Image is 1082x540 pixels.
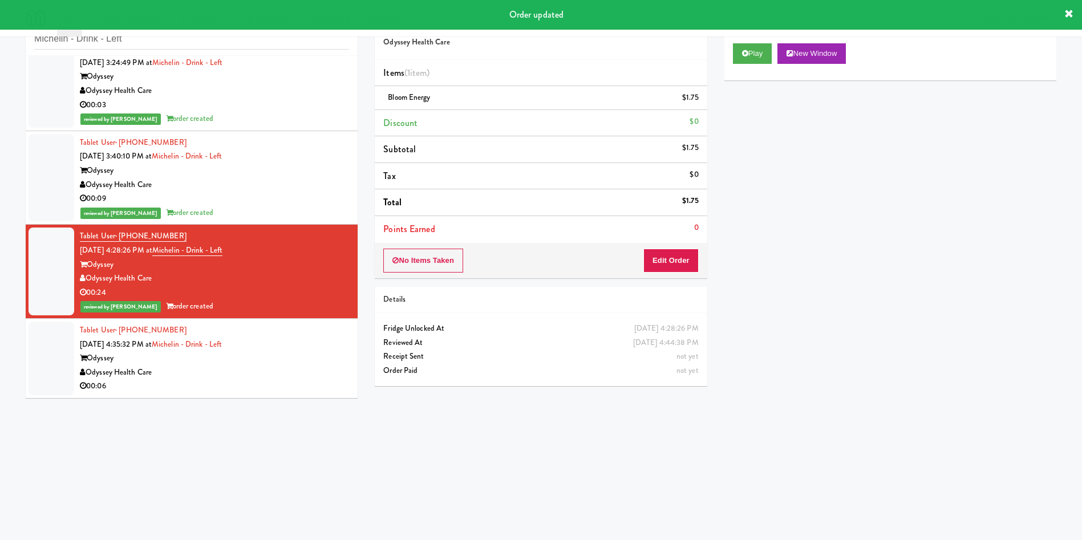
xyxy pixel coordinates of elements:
div: 0 [694,221,699,235]
span: · [PHONE_NUMBER] [115,324,187,335]
li: Tablet User· [PHONE_NUMBER][DATE] 3:40:10 PM atMichelin - Drink - LeftOdysseyOdyssey Health Care0... [26,131,358,225]
div: Odyssey [80,351,349,366]
span: [DATE] 4:35:32 PM at [80,339,152,350]
div: $1.75 [682,141,699,155]
div: Details [383,293,698,307]
div: [DATE] 4:28:26 PM [634,322,699,336]
a: Tablet User· [PHONE_NUMBER] [80,230,187,242]
div: Reviewed At [383,336,698,350]
a: Michelin - Drink - Left [152,57,222,68]
span: Tax [383,169,395,182]
h5: Odyssey Health Care [383,38,698,47]
span: (1 ) [404,66,430,79]
ng-pluralize: item [410,66,427,79]
li: Tablet User· [PHONE_NUMBER][DATE] 4:35:32 PM atMichelin - Drink - LeftOdysseyOdyssey Health Care0... [26,319,358,398]
div: Odyssey Health Care [80,271,349,286]
a: Michelin - Drink - Left [152,245,222,256]
span: Items [383,66,429,79]
a: Tablet User· [PHONE_NUMBER] [80,137,187,148]
div: $0 [690,168,698,182]
span: order created [166,301,213,311]
span: · [PHONE_NUMBER] [115,230,187,241]
span: [DATE] 3:40:10 PM at [80,151,152,161]
div: [DATE] 4:44:38 PM [633,336,699,350]
span: Order updated [509,8,564,21]
span: order created [166,207,213,218]
button: New Window [777,43,846,64]
button: No Items Taken [383,249,463,273]
a: Michelin - Drink - Left [152,151,222,161]
div: Odyssey Health Care [80,366,349,380]
span: Points Earned [383,222,435,236]
li: Tablet User· [PHONE_NUMBER][DATE] 3:24:49 PM atMichelin - Drink - LeftOdysseyOdyssey Health Care0... [26,37,358,131]
button: Play [733,43,772,64]
li: Tablet User· [PHONE_NUMBER][DATE] 4:28:26 PM atMichelin - Drink - LeftOdysseyOdyssey Health Care0... [26,225,358,319]
div: Receipt Sent [383,350,698,364]
div: Odyssey [80,258,349,272]
span: [DATE] 4:28:26 PM at [80,245,152,255]
span: reviewed by [PERSON_NAME] [80,301,161,312]
span: order created [166,113,213,124]
span: not yet [676,351,699,362]
span: Discount [383,116,418,129]
div: Odyssey [80,164,349,178]
div: 00:03 [80,98,349,112]
div: Odyssey Health Care [80,84,349,98]
div: 00:09 [80,192,349,206]
span: reviewed by [PERSON_NAME] [80,113,161,125]
div: $1.75 [682,194,699,208]
div: 00:06 [80,379,349,393]
div: Fridge Unlocked At [383,322,698,336]
span: not yet [676,365,699,376]
a: Tablet User· [PHONE_NUMBER] [80,324,187,335]
span: Subtotal [383,143,416,156]
div: $0 [690,115,698,129]
button: Edit Order [643,249,699,273]
span: reviewed by [PERSON_NAME] [80,208,161,219]
span: Bloom energy [388,92,430,103]
span: · [PHONE_NUMBER] [115,137,187,148]
div: Odyssey [80,70,349,84]
div: Order Paid [383,364,698,378]
div: $1.75 [682,91,699,105]
span: [DATE] 3:24:49 PM at [80,57,152,68]
a: Michelin - Drink - Left [152,339,222,350]
span: Total [383,196,402,209]
div: Odyssey Health Care [80,178,349,192]
div: 00:24 [80,286,349,300]
input: Search vision orders [34,29,349,50]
